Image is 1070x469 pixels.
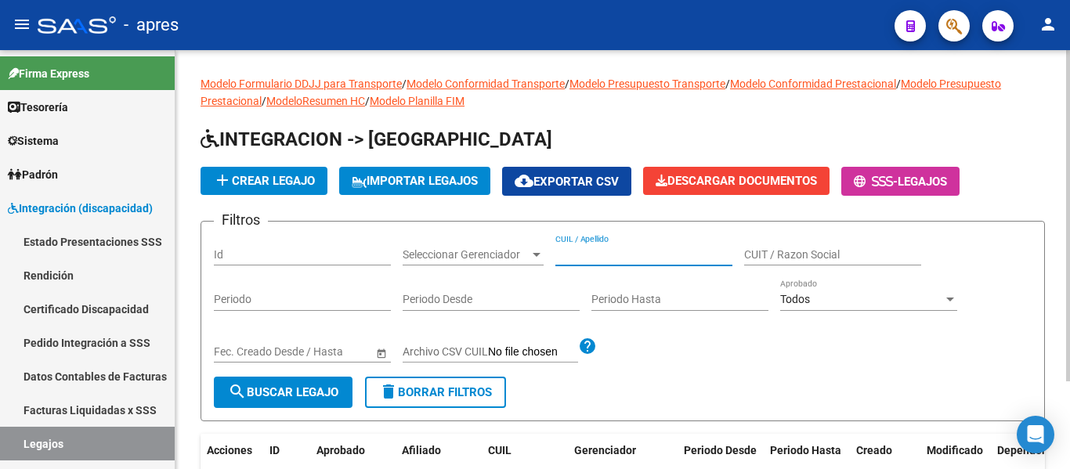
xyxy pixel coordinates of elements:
button: Descargar Documentos [643,167,830,195]
mat-icon: search [228,382,247,401]
div: Open Intercom Messenger [1017,416,1054,453]
span: Periodo Hasta [770,444,841,456]
a: Modelo Presupuesto Transporte [569,78,725,90]
span: - apres [124,8,179,42]
mat-icon: menu [13,15,31,34]
span: Periodo Desde [684,444,757,456]
span: Exportar CSV [515,175,619,189]
span: Modificado [927,444,983,456]
span: Tesorería [8,99,68,116]
h3: Filtros [214,209,268,231]
span: IMPORTAR LEGAJOS [352,174,478,188]
button: Open calendar [373,345,389,361]
button: Buscar Legajo [214,377,352,408]
a: Modelo Conformidad Prestacional [730,78,896,90]
span: Integración (discapacidad) [8,200,153,217]
span: ID [269,444,280,456]
span: Sistema [8,132,59,150]
span: CUIL [488,444,512,456]
span: Buscar Legajo [228,385,338,399]
mat-icon: help [578,337,597,355]
span: Firma Express [8,65,89,82]
span: Legajos [898,175,947,189]
span: Aprobado [316,444,365,456]
span: Dependencia [997,444,1063,456]
span: - [854,175,898,189]
mat-icon: person [1039,15,1057,34]
span: Archivo CSV CUIL [403,345,488,358]
button: IMPORTAR LEGAJOS [339,167,490,195]
a: ModeloResumen HC [266,95,365,107]
button: Crear Legajo [201,167,327,195]
input: Archivo CSV CUIL [488,345,578,359]
span: INTEGRACION -> [GEOGRAPHIC_DATA] [201,128,552,150]
span: Seleccionar Gerenciador [403,248,530,262]
span: Todos [780,293,810,305]
span: Afiliado [402,444,441,456]
a: Modelo Planilla FIM [370,95,465,107]
button: Exportar CSV [502,167,631,196]
input: Start date [214,345,262,359]
a: Modelo Conformidad Transporte [407,78,565,90]
mat-icon: cloud_download [515,171,533,190]
span: Descargar Documentos [656,174,817,188]
span: Borrar Filtros [379,385,492,399]
span: Gerenciador [574,444,636,456]
span: Crear Legajo [213,174,315,188]
button: -Legajos [841,167,960,196]
mat-icon: delete [379,382,398,401]
span: Creado [856,444,892,456]
button: Borrar Filtros [365,377,506,408]
span: Acciones [207,444,252,456]
span: Padrón [8,166,58,183]
mat-icon: add [213,171,232,189]
input: End date [276,345,352,359]
a: Modelo Formulario DDJJ para Transporte [201,78,402,90]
